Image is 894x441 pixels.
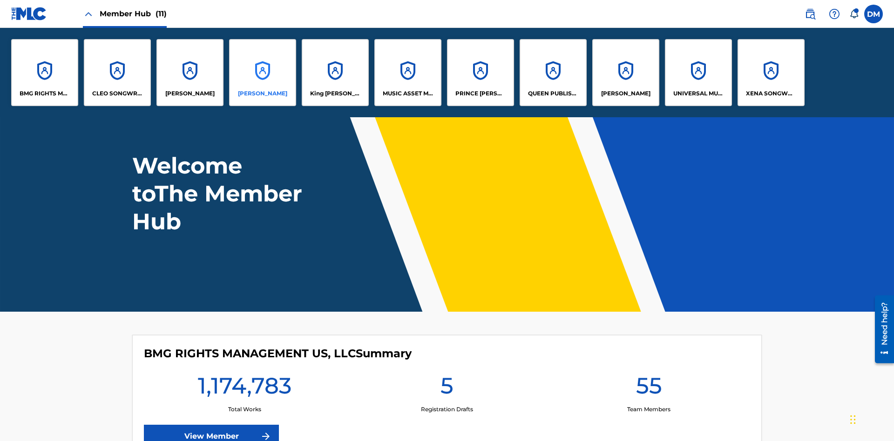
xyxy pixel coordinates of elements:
img: help [829,8,840,20]
p: King McTesterson [310,89,361,98]
div: Help [825,5,844,23]
img: search [805,8,816,20]
a: Public Search [801,5,819,23]
div: User Menu [864,5,883,23]
div: Notifications [849,9,859,19]
iframe: Resource Center [868,292,894,368]
p: Team Members [627,405,670,414]
p: BMG RIGHTS MANAGEMENT US, LLC [20,89,70,98]
a: AccountsXENA SONGWRITER [738,39,805,106]
p: RONALD MCTESTERSON [601,89,650,98]
a: AccountsUNIVERSAL MUSIC PUB GROUP [665,39,732,106]
p: PRINCE MCTESTERSON [455,89,506,98]
p: Total Works [228,405,261,414]
a: Accounts[PERSON_NAME] [592,39,659,106]
div: Drag [850,406,856,434]
h1: 55 [636,372,662,405]
img: Close [83,8,94,20]
img: MLC Logo [11,7,47,20]
span: Member Hub [100,8,167,19]
a: Accounts[PERSON_NAME] [229,39,296,106]
a: AccountsBMG RIGHTS MANAGEMENT US, LLC [11,39,78,106]
p: XENA SONGWRITER [746,89,797,98]
h1: 1,174,783 [198,372,291,405]
p: Registration Drafts [421,405,473,414]
h4: BMG RIGHTS MANAGEMENT US, LLC [144,347,412,361]
h1: Welcome to The Member Hub [132,152,306,235]
a: AccountsMUSIC ASSET MANAGEMENT (MAM) [374,39,441,106]
p: CLEO SONGWRITER [92,89,143,98]
span: (11) [156,9,167,18]
a: AccountsPRINCE [PERSON_NAME] [447,39,514,106]
p: EYAMA MCSINGER [238,89,287,98]
p: MUSIC ASSET MANAGEMENT (MAM) [383,89,433,98]
a: AccountsKing [PERSON_NAME] [302,39,369,106]
p: ELVIS COSTELLO [165,89,215,98]
p: QUEEN PUBLISHA [528,89,579,98]
h1: 5 [440,372,454,405]
a: AccountsQUEEN PUBLISHA [520,39,587,106]
iframe: Chat Widget [847,396,894,441]
p: UNIVERSAL MUSIC PUB GROUP [673,89,724,98]
a: AccountsCLEO SONGWRITER [84,39,151,106]
a: Accounts[PERSON_NAME] [156,39,223,106]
